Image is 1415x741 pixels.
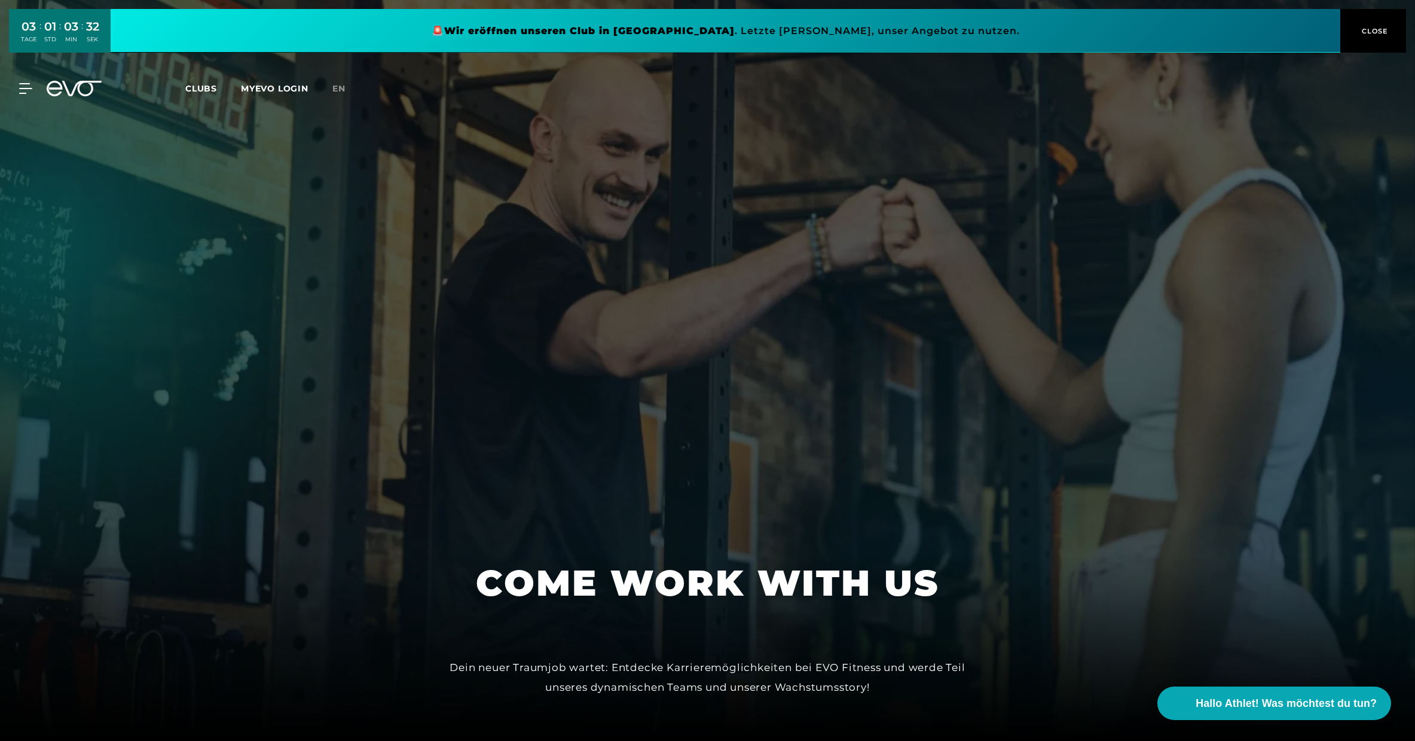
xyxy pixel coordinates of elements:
button: Hallo Athlet! Was möchtest du tun? [1157,687,1391,720]
div: : [39,19,41,51]
div: : [81,19,83,51]
div: 03 [64,18,78,35]
div: MIN [64,35,78,44]
div: 01 [44,18,56,35]
span: CLOSE [1359,26,1388,36]
div: 03 [21,18,36,35]
div: : [59,19,61,51]
div: TAGE [21,35,36,44]
span: Hallo Athlet! Was möchtest du tun? [1196,696,1377,712]
h1: COME WORK WITH US [476,560,939,606]
div: SEK [86,35,99,44]
div: 32 [86,18,99,35]
a: MYEVO LOGIN [241,83,308,94]
a: Clubs [185,83,241,94]
div: Dein neuer Traumjob wartet: Entdecke Karrieremöglichkeiten bei EVO Fitness und werde Teil unseres... [439,658,977,697]
a: en [332,82,360,96]
button: CLOSE [1340,9,1406,53]
span: en [332,83,346,94]
span: Clubs [185,83,217,94]
div: STD [44,35,56,44]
